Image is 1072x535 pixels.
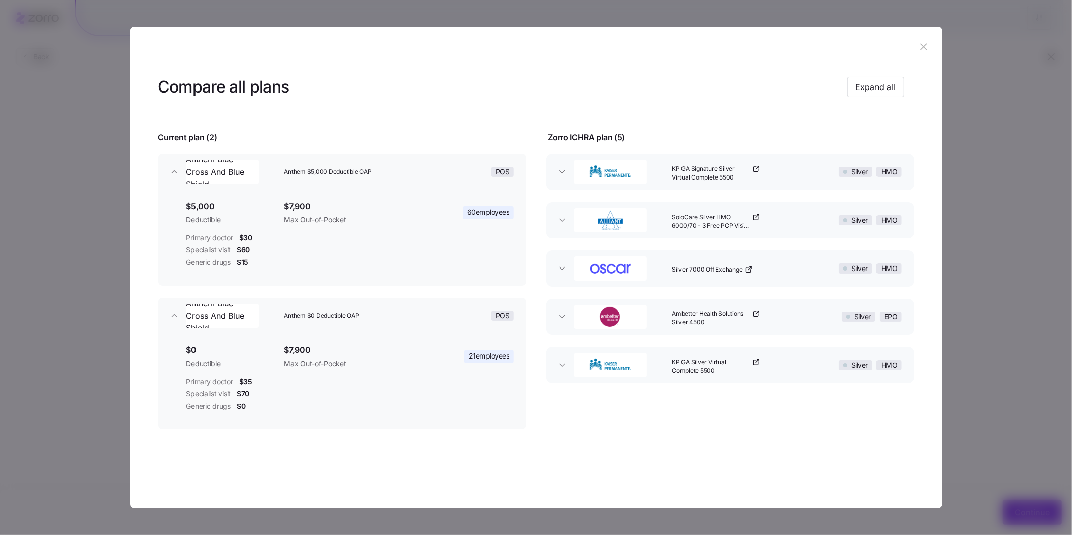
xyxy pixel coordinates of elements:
span: Deductible [186,215,276,225]
span: $7,900 [284,200,416,213]
span: $5,000 [186,200,276,213]
span: 60 employees [467,207,510,217]
div: Anthem Blue Cross And Blue ShieldAnthem $0 Deductible OAPPOS [158,334,526,429]
a: Silver 7000 Off Exchange [672,265,752,274]
span: KP GA Silver Virtual Complete 5500 [672,358,750,375]
span: $7,900 [284,344,416,356]
button: Anthem Blue Cross And Blue ShieldAnthem $5,000 Deductible OAPPOS [158,154,526,190]
span: SoloCare Silver HMO 6000/70 - 3 Free PCP Visits 110029-00 [672,213,750,230]
button: AmbetterAmbetter Health Solutions Silver 4500SilverEPO [546,299,914,335]
button: Kaiser PermanenteKP GA Signature Silver Virtual Complete 5500SilverHMO [546,154,914,190]
span: $30 [239,233,252,243]
span: Max Out-of-Pocket [284,359,416,369]
span: $70 [237,389,249,399]
a: KP GA Silver Virtual Complete 5500 [672,358,760,375]
span: $0 [237,401,245,411]
span: Silver 7000 Off Exchange [672,265,742,274]
span: HMO [881,216,898,225]
span: Anthem Blue Cross And Blue Shield [186,153,259,191]
span: Ambetter Health Solutions Silver 4500 [672,310,750,327]
button: OscarSilver 7000 Off ExchangeSilverHMO [546,250,914,287]
span: Expand all [856,81,896,93]
img: Kaiser Permanente [575,162,646,182]
button: Anthem Blue Cross And Blue ShieldAnthem $0 Deductible OAPPOS [158,298,526,334]
span: Anthem $0 Deductible OAP [284,312,405,320]
span: POS [496,167,510,176]
span: Silver [851,216,868,225]
span: 21 employees [469,351,510,361]
span: Anthem $5,000 Deductible OAP [284,168,405,176]
span: Silver [851,361,868,370]
span: HMO [881,264,898,273]
button: Kaiser PermanenteKP GA Silver Virtual Complete 5500SilverHMO [546,347,914,383]
span: Current plan ( 2 ) [158,131,217,144]
span: Silver [851,264,868,273]
span: POS [496,311,510,320]
img: Alliant Health Plans [575,210,646,230]
span: Primary doctor [186,233,233,243]
a: Ambetter Health Solutions Silver 4500 [672,310,760,327]
span: Silver [854,312,871,321]
span: Generic drugs [186,257,231,267]
img: Kaiser Permanente [575,355,646,375]
img: Ambetter [575,307,646,327]
span: Max Out-of-Pocket [284,215,416,225]
span: Primary doctor [186,377,233,387]
span: Deductible [186,359,276,369]
span: Generic drugs [186,401,231,411]
img: Oscar [575,258,646,279]
span: $15 [237,257,248,267]
span: $35 [239,377,252,387]
button: Expand all [847,77,904,97]
a: KP GA Signature Silver Virtual Complete 5500 [672,165,760,182]
h3: Compare all plans [158,76,289,99]
div: Anthem Blue Cross And Blue ShieldAnthem $5,000 Deductible OAPPOS [158,190,526,286]
a: SoloCare Silver HMO 6000/70 - 3 Free PCP Visits 110029-00 [672,213,760,230]
span: EPO [884,312,898,321]
span: KP GA Signature Silver Virtual Complete 5500 [672,165,750,182]
span: Silver [851,167,868,176]
span: $60 [237,245,250,255]
span: HMO [881,167,898,176]
span: HMO [881,361,898,370]
span: $0 [186,344,276,356]
button: Alliant Health PlansSoloCare Silver HMO 6000/70 - 3 Free PCP Visits 110029-00SilverHMO [546,202,914,238]
span: Specialist visit [186,245,231,255]
span: Zorro ICHRA plan ( 5 ) [548,131,625,144]
span: Specialist visit [186,389,231,399]
span: Anthem Blue Cross And Blue Shield [186,297,259,334]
